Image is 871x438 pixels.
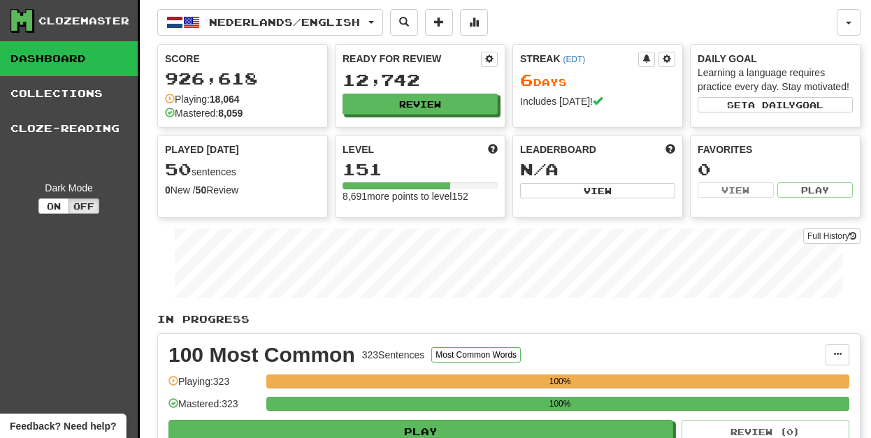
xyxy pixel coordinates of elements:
[168,374,259,397] div: Playing: 323
[165,92,240,106] div: Playing:
[362,348,425,362] div: 323 Sentences
[271,397,849,411] div: 100%
[431,347,521,363] button: Most Common Words
[165,52,320,66] div: Score
[196,184,207,196] strong: 50
[157,9,383,36] button: Nederlands/English
[343,71,498,89] div: 12,742
[520,159,559,179] span: N/A
[665,143,675,156] span: This week in points, UTC
[698,66,853,94] div: Learning a language requires practice every day. Stay motivated!
[460,9,488,36] button: More stats
[38,14,129,28] div: Clozemaster
[520,183,675,198] button: View
[343,143,374,156] span: Level
[425,9,453,36] button: Add sentence to collection
[157,312,861,326] p: In Progress
[165,159,192,179] span: 50
[390,9,418,36] button: Search sentences
[698,182,774,198] button: View
[488,143,498,156] span: Score more points to level up
[209,16,360,28] span: Nederlands / English
[520,71,675,89] div: Day s
[520,143,596,156] span: Leaderboard
[777,182,854,198] button: Play
[748,100,796,110] span: a daily
[803,228,861,244] a: Full History
[218,108,243,119] strong: 8,059
[165,70,320,87] div: 926,618
[168,397,259,420] div: Mastered: 323
[520,52,638,66] div: Streak
[165,183,320,197] div: New / Review
[343,94,498,115] button: Review
[165,143,239,156] span: Played [DATE]
[10,181,127,195] div: Dark Mode
[165,184,171,196] strong: 0
[520,94,675,108] div: Includes [DATE]!
[168,344,355,365] div: 100 Most Common
[343,161,498,178] div: 151
[69,198,99,214] button: Off
[38,198,69,214] button: On
[563,54,585,64] a: (EDT)
[10,419,116,433] span: Open feedback widget
[698,52,853,66] div: Daily Goal
[698,143,853,156] div: Favorites
[698,97,853,112] button: Seta dailygoal
[165,161,320,179] div: sentences
[343,189,498,203] div: 8,691 more points to level 152
[343,52,481,66] div: Ready for Review
[698,161,853,178] div: 0
[271,374,849,388] div: 100%
[210,94,240,105] strong: 18,064
[520,70,533,89] span: 6
[165,106,243,120] div: Mastered:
